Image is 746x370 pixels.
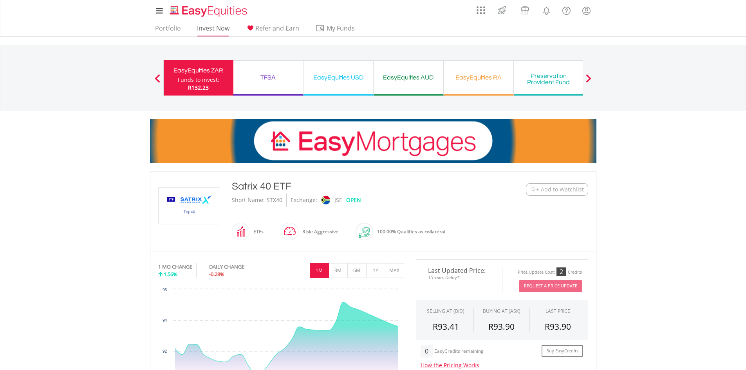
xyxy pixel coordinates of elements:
[518,269,555,275] div: Price Update Cost:
[568,269,582,275] div: Credits
[242,24,302,36] a: Refer and Earn
[530,186,536,192] img: Watchlist
[542,345,583,357] a: Buy EasyCredits
[427,308,464,314] div: SELLING AT (BID)
[291,193,317,207] div: Exchange:
[483,308,520,314] span: BUYING AT (ASK)
[152,24,184,36] a: Portfolio
[310,263,329,278] button: 1M
[377,228,445,235] span: 100.00% Qualifies as collateral
[346,193,361,207] div: OPEN
[267,193,282,207] div: STX40
[422,274,496,281] span: 15-min. Delay*
[334,193,342,207] div: JSE
[232,193,265,207] div: Short Name:
[488,321,515,332] span: R93.90
[298,222,338,241] div: Risk: Aggressive
[321,196,330,204] img: jse.png
[433,321,459,332] span: R93.41
[421,361,479,369] a: How the Pricing Works
[536,186,584,193] span: + Add to Watchlist
[556,2,576,18] a: FAQ's and Support
[477,6,485,14] img: grid-menu-icon.svg
[188,84,209,91] span: R132.23
[513,2,536,16] a: Vouchers
[518,4,531,16] img: vouchers-v2.svg
[434,348,484,355] div: EasyCredits remaining
[158,263,192,271] div: 1 MO CHANGE
[581,78,596,86] button: Next
[168,5,250,18] img: EasyEquities_Logo.png
[329,263,348,278] button: 3M
[238,72,298,83] div: TFSA
[209,263,271,271] div: DAILY CHANGE
[545,321,571,332] span: R93.90
[232,179,478,193] div: Satrix 40 ETF
[347,263,367,278] button: 6M
[448,72,509,83] div: EasyEquities RA
[526,183,588,196] button: Watchlist + Add to Watchlist
[315,23,367,33] span: My Funds
[576,2,596,19] a: My Profile
[421,345,433,357] div: 0
[209,271,224,278] span: -0.28%
[164,271,177,278] span: 1.56%
[471,2,490,14] a: AppsGrid
[194,24,233,36] a: Invest Now
[150,78,165,86] button: Previous
[359,227,370,238] img: collateral-qualifying-green.svg
[249,222,264,241] div: ETFs
[366,263,385,278] button: 1Y
[378,72,439,83] div: EasyEquities AUD
[422,267,496,274] span: Last Updated Price:
[150,119,596,163] img: EasyMortage Promotion Banner
[167,2,250,18] a: Home page
[308,72,368,83] div: EasyEquities USD
[178,76,219,84] div: Funds to invest:
[495,4,508,16] img: thrive-v2.svg
[519,280,582,292] button: Request A Price Update
[556,267,566,276] div: 2
[162,349,167,354] text: 92
[546,308,570,314] div: LAST PRICE
[518,73,579,85] div: Preservation Provident Fund
[160,188,219,224] img: EQU.ZA.STX40.png
[255,24,299,32] span: Refer and Earn
[168,65,229,76] div: EasyEquities ZAR
[385,263,404,278] button: MAX
[536,2,556,18] a: Notifications
[162,288,167,292] text: 96
[162,318,167,323] text: 94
